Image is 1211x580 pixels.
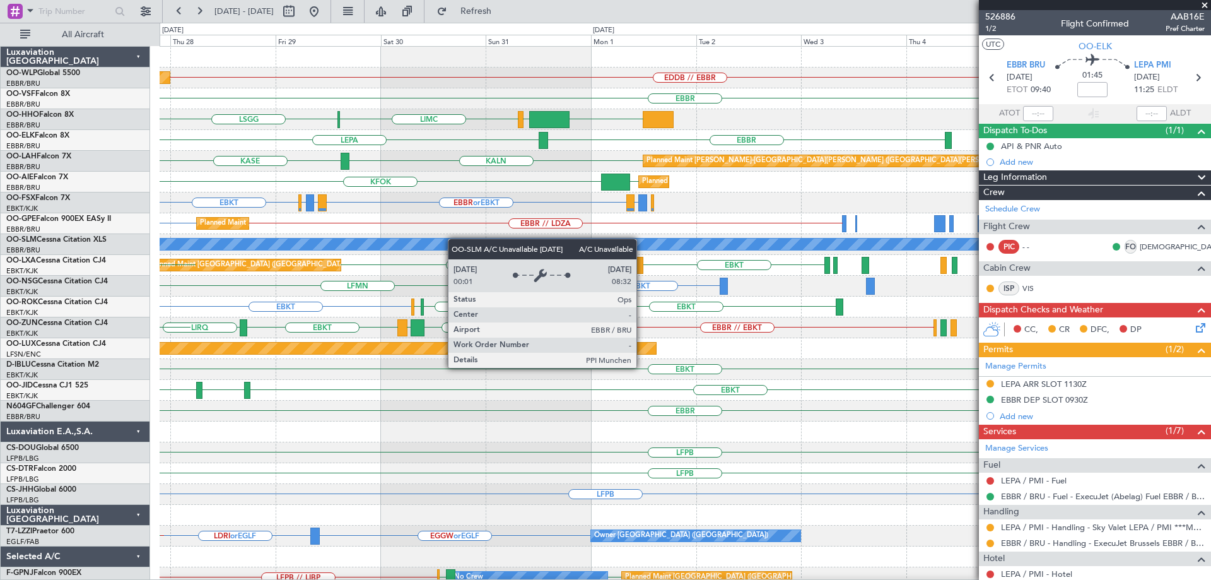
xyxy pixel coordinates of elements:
a: EBKT/KJK [6,308,38,317]
a: CS-JHHGlobal 6000 [6,486,76,494]
a: OO-GPEFalcon 900EX EASy II [6,215,111,223]
div: Owner [GEOGRAPHIC_DATA] ([GEOGRAPHIC_DATA]) [594,526,768,545]
span: Flight Crew [983,220,1030,234]
span: All Aircraft [33,30,133,39]
span: LEPA PMI [1134,59,1171,72]
div: Planned Maint [GEOGRAPHIC_DATA] ([GEOGRAPHIC_DATA] National) [200,214,428,233]
span: Permits [983,343,1013,357]
a: D-IBLUCessna Citation M2 [6,361,99,369]
span: CS-JHH [6,486,33,494]
a: EGLF/FAB [6,537,39,547]
a: OO-HHOFalcon 8X [6,111,74,119]
span: OO-ZUN [6,319,38,327]
a: EBBR / BRU - Fuel - ExecuJet (Abelag) Fuel EBBR / BRU [1001,491,1205,502]
div: API & PNR Auto [1001,141,1062,151]
div: Thu 28 [170,35,276,46]
div: - - [1022,241,1051,252]
div: Add new [1000,157,1205,167]
span: CR [1059,324,1070,336]
a: T7-LZZIPraetor 600 [6,528,74,535]
div: Planned Maint [GEOGRAPHIC_DATA] ([GEOGRAPHIC_DATA] National) [149,256,378,275]
a: LEPA / PMI - Handling - Sky Valet LEPA / PMI ***MYHANDLING*** [1001,522,1205,533]
span: Dispatch Checks and Weather [983,303,1103,317]
div: LEPA ARR SLOT 1130Z [1001,379,1087,389]
span: Pref Charter [1166,23,1205,34]
span: 09:40 [1031,84,1051,97]
a: OO-SLMCessna Citation XLS [6,236,107,244]
span: EBBR BRU [1007,59,1045,72]
span: [DATE] [1007,71,1033,84]
div: Tue 2 [696,35,802,46]
span: OO-ELK [6,132,35,139]
span: OO-ROK [6,299,38,306]
a: EBKT/KJK [6,329,38,338]
a: EBKT/KJK [6,204,38,213]
a: Manage Services [985,442,1048,455]
a: EBBR/BRU [6,100,40,109]
span: OO-FSX [6,194,35,202]
span: 1/2 [985,23,1015,34]
span: OO-GPE [6,215,36,223]
a: OO-LAHFalcon 7X [6,153,71,160]
div: Add new [1000,411,1205,422]
span: [DATE] - [DATE] [214,6,274,17]
a: OO-ELKFalcon 8X [6,132,69,139]
div: Flight Confirmed [1061,17,1129,30]
a: EBBR/BRU [6,246,40,255]
div: ISP [998,281,1019,295]
a: Manage Permits [985,360,1046,373]
div: Fri 29 [276,35,381,46]
a: VIS [1022,283,1051,294]
button: UTC [982,38,1004,50]
a: LFPB/LBG [6,475,39,484]
span: Handling [983,505,1019,519]
span: 01:45 [1082,69,1103,82]
div: [DATE] [162,25,184,36]
button: Refresh [431,1,506,21]
div: Wed 3 [801,35,906,46]
div: Thu 4 [906,35,1012,46]
span: OO-LUX [6,340,36,348]
span: CS-DOU [6,444,36,452]
a: N604GFChallenger 604 [6,403,90,410]
a: OO-FSXFalcon 7X [6,194,70,202]
span: (1/1) [1166,124,1184,137]
span: AAB16E [1166,10,1205,23]
span: Hotel [983,552,1005,566]
div: Sun 31 [486,35,591,46]
a: OO-LXACessna Citation CJ4 [6,257,106,264]
span: 526886 [985,10,1015,23]
span: D-IBLU [6,361,31,369]
span: Dispatch To-Dos [983,124,1047,138]
a: LEPA / PMI - Hotel [1001,569,1072,579]
span: ALDT [1170,107,1191,120]
div: FO [1125,240,1137,254]
a: OO-JIDCessna CJ1 525 [6,382,88,389]
a: OO-AIEFalcon 7X [6,174,68,181]
a: LFPB/LBG [6,454,39,463]
span: Services [983,425,1016,439]
span: Leg Information [983,170,1047,185]
span: OO-VSF [6,90,35,98]
a: LEPA / PMI - Fuel [1001,475,1067,486]
a: F-GPNJFalcon 900EX [6,569,81,577]
div: Mon 1 [591,35,696,46]
span: Crew [983,186,1005,200]
div: PIC [998,240,1019,254]
span: ELDT [1157,84,1178,97]
button: All Aircraft [14,25,137,45]
div: Planned Maint [PERSON_NAME]-[GEOGRAPHIC_DATA][PERSON_NAME] ([GEOGRAPHIC_DATA][PERSON_NAME]) [646,151,1019,170]
div: Planned Maint [GEOGRAPHIC_DATA] ([GEOGRAPHIC_DATA]) [642,172,841,191]
a: EBKT/KJK [6,391,38,401]
a: OO-ZUNCessna Citation CJ4 [6,319,108,327]
span: T7-LZZI [6,528,32,535]
a: EBBR/BRU [6,79,40,88]
span: (1/7) [1166,424,1184,437]
a: EBBR/BRU [6,141,40,151]
span: Refresh [450,7,503,16]
a: CS-DOUGlobal 6500 [6,444,79,452]
a: OO-WLPGlobal 5500 [6,69,80,77]
a: OO-LUXCessna Citation CJ4 [6,340,106,348]
span: N604GF [6,403,36,410]
span: OO-WLP [6,69,37,77]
